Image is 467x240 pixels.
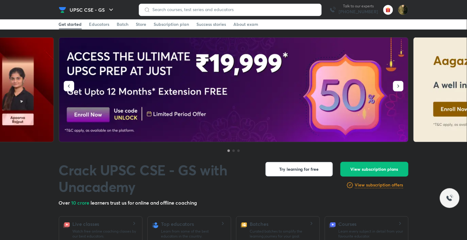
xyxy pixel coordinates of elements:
[73,220,99,228] h5: Live classes
[355,182,403,189] a: View subscription offers
[59,21,82,27] div: Get started
[197,21,226,27] div: Success stories
[161,229,226,239] p: Learn from some of the best educators in the country.
[136,21,147,27] div: Store
[136,19,147,29] a: Store
[89,21,110,27] div: Educators
[154,19,189,29] a: Subscription plan
[154,21,189,27] div: Subscription plan
[59,19,82,29] a: Get started
[150,7,316,12] input: Search courses, test series and educators
[340,162,409,177] button: View subscription plans
[71,199,91,206] span: 10 crore
[59,199,71,206] span: Over
[66,4,119,16] button: UPSC CSE - GS
[91,199,197,206] span: learners trust us for online and offline coaching
[59,162,256,195] h1: Crack UPSC CSE - GS with Unacademy
[355,182,403,188] h6: View subscription offers
[339,220,357,228] h5: Courses
[250,220,268,228] h5: Batches
[250,229,315,239] p: Curated batches to simplify the learning journey for your goal.
[117,21,129,27] div: Batch
[279,166,319,172] span: Try learning for free
[339,9,378,15] a: [PHONE_NUMBER]
[351,166,398,172] span: View subscription plans
[161,220,194,228] h5: Top educators
[89,19,110,29] a: Educators
[446,194,453,202] img: ttu
[117,19,129,29] a: Batch
[383,5,393,15] img: avatar
[234,19,259,29] a: About exam
[73,229,137,239] p: Watch free online coaching classes by our best educators.
[327,4,339,16] img: call-us
[398,5,409,15] img: Ruhi Chi
[197,19,226,29] a: Success stories
[234,21,259,27] div: About exam
[339,4,378,9] p: Talk to our experts
[59,6,66,14] img: Company Logo
[339,229,403,239] p: Learn every subject in detail from your favourite educator.
[265,162,333,177] button: Try learning for free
